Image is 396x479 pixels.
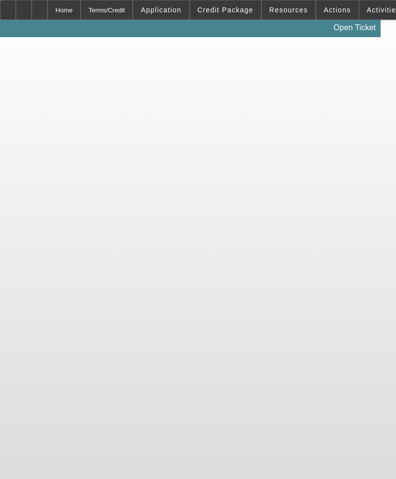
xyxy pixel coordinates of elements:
[269,6,308,14] span: Resources
[141,6,181,14] span: Application
[324,6,351,14] span: Actions
[262,0,315,19] button: Resources
[133,0,189,19] button: Application
[330,19,380,36] a: Open Ticket
[190,0,261,19] button: Credit Package
[316,0,358,19] button: Actions
[198,6,253,14] span: Credit Package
